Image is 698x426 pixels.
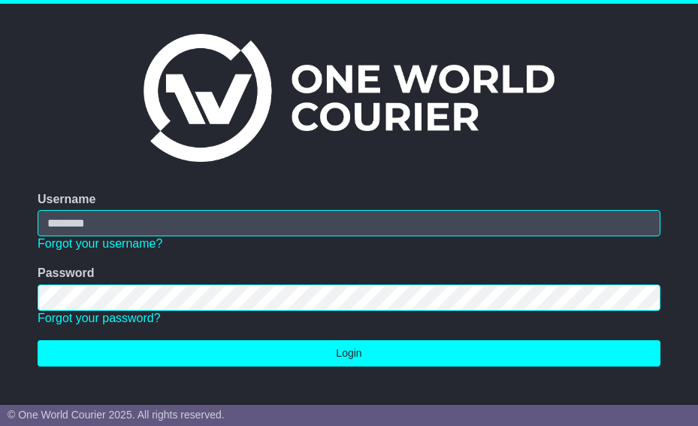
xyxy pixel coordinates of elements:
[144,34,554,162] img: One World
[38,237,162,250] a: Forgot your username?
[38,312,161,324] a: Forgot your password?
[38,266,95,280] label: Password
[38,192,95,206] label: Username
[8,409,225,421] span: © One World Courier 2025. All rights reserved.
[38,340,660,367] button: Login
